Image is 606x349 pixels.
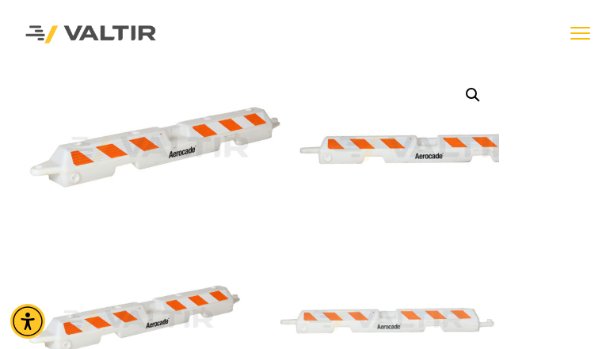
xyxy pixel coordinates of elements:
img: Valtir Rentals [12,12,170,57]
button: menu toggle [570,24,590,44]
img: Aerocade_Nat_Front [292,69,559,230]
div: Accessibility Menu [10,304,45,339]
